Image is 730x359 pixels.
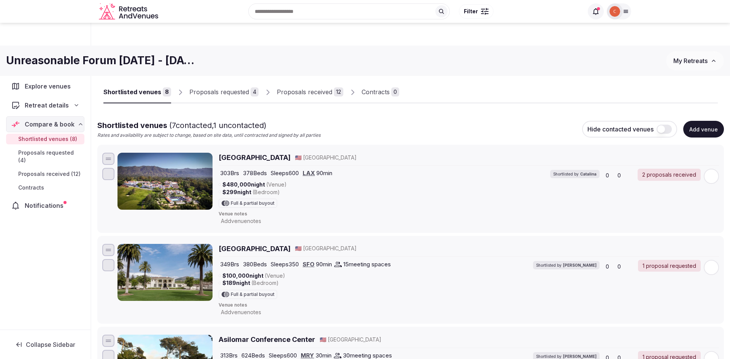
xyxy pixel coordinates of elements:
span: (Venue) [265,272,285,279]
span: Catalina [580,171,597,177]
img: Catalina [609,6,620,17]
span: Collapse Sidebar [26,341,75,348]
div: Shortlisted by [533,261,600,269]
button: 0 [603,170,611,181]
button: Filter [459,4,494,19]
span: 378 Beds [243,169,267,177]
span: Proposals requested (4) [18,149,81,164]
div: Proposals requested [189,87,249,96]
span: 0 [617,172,621,179]
span: Full & partial buyout [231,292,275,297]
a: Asilomar Conference Center [219,335,315,344]
button: 0 [603,261,611,272]
a: LAX [303,169,315,177]
a: Proposals requested4 [189,81,259,103]
span: $100,000 night [222,272,285,280]
button: 0 [614,170,623,181]
button: 🇺🇸 [295,245,302,252]
div: 8 [163,87,171,96]
span: Sleeps 600 [271,169,299,177]
span: Compare & book [25,120,75,129]
a: Notifications [6,198,84,214]
button: My Retreats [666,51,724,70]
span: Notifications [25,201,67,210]
span: 0 [617,263,621,270]
div: Proposals received [277,87,332,96]
a: MRY [301,352,314,359]
div: Shortlisted venues [103,87,161,96]
span: 0 [606,263,609,270]
span: Retreat details [25,101,69,110]
a: Proposals received12 [277,81,343,103]
span: Venue notes [219,211,719,217]
span: Add venue notes [221,217,261,225]
span: Shortlisted venues (8) [18,135,77,143]
span: 349 Brs [220,260,239,268]
a: Proposals received (12) [6,169,84,179]
span: Filter [464,8,478,15]
span: Proposals received (12) [18,170,81,178]
div: 12 [334,87,343,96]
span: 90 min [316,260,332,268]
span: (Bedroom) [252,189,280,195]
span: 90 min [316,169,332,177]
span: 0 [606,172,609,179]
span: [PERSON_NAME] [563,354,597,359]
span: (Venue) [266,181,287,188]
a: SFO [303,261,314,268]
span: My Retreats [673,57,708,65]
span: Sleeps 350 [271,260,299,268]
span: Shortlisted venues [97,121,267,130]
a: Proposals requested (4) [6,147,84,166]
div: 0 [391,87,399,96]
a: 1 proposal requested [638,260,701,272]
span: Add venue notes [221,308,261,316]
span: [PERSON_NAME] [563,263,597,268]
img: Ojai Valley Inn [117,153,213,210]
a: Contracts [6,182,84,193]
a: Visit the homepage [99,3,160,20]
span: ( 7 contacted, 1 uncontacted) [169,121,267,130]
a: [GEOGRAPHIC_DATA] [219,153,290,162]
a: 2 proposals received [638,169,701,181]
button: 🇺🇸 [295,154,302,161]
span: (Bedroom) [251,280,279,286]
span: $480,000 night [222,181,287,188]
button: 0 [614,261,623,272]
p: Rates and availability are subject to change, based on site data, until contracted and signed by ... [97,132,321,139]
a: Explore venues [6,78,84,94]
span: Explore venues [25,82,74,91]
h1: Unreasonable Forum [DATE] - [DATE] [6,53,201,68]
span: 15 meeting spaces [343,260,391,268]
span: 🇺🇸 [320,336,326,343]
img: Silverado Resort and Spa [117,244,213,301]
span: Contracts [18,184,44,191]
span: [GEOGRAPHIC_DATA] [303,154,357,161]
a: Shortlisted venues8 [103,81,171,103]
button: Collapse Sidebar [6,336,84,353]
a: Shortlisted venues (8) [6,134,84,144]
span: [GEOGRAPHIC_DATA] [303,245,357,252]
svg: Retreats and Venues company logo [99,3,160,20]
div: Shortlisted by [550,170,600,178]
span: Hide contacted venues [587,125,654,133]
div: 4 [251,87,259,96]
a: Contracts0 [362,81,399,103]
a: [GEOGRAPHIC_DATA] [219,244,290,253]
span: 🇺🇸 [295,154,302,161]
span: Full & partial buyout [231,201,275,206]
button: 🇺🇸 [320,336,326,343]
span: $189 night [222,279,279,287]
span: 303 Brs [220,169,239,177]
span: $299 night [222,188,280,196]
span: 380 Beds [243,260,267,268]
span: [GEOGRAPHIC_DATA] [328,336,381,343]
span: Venue notes [219,302,719,308]
div: Contracts [362,87,390,96]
